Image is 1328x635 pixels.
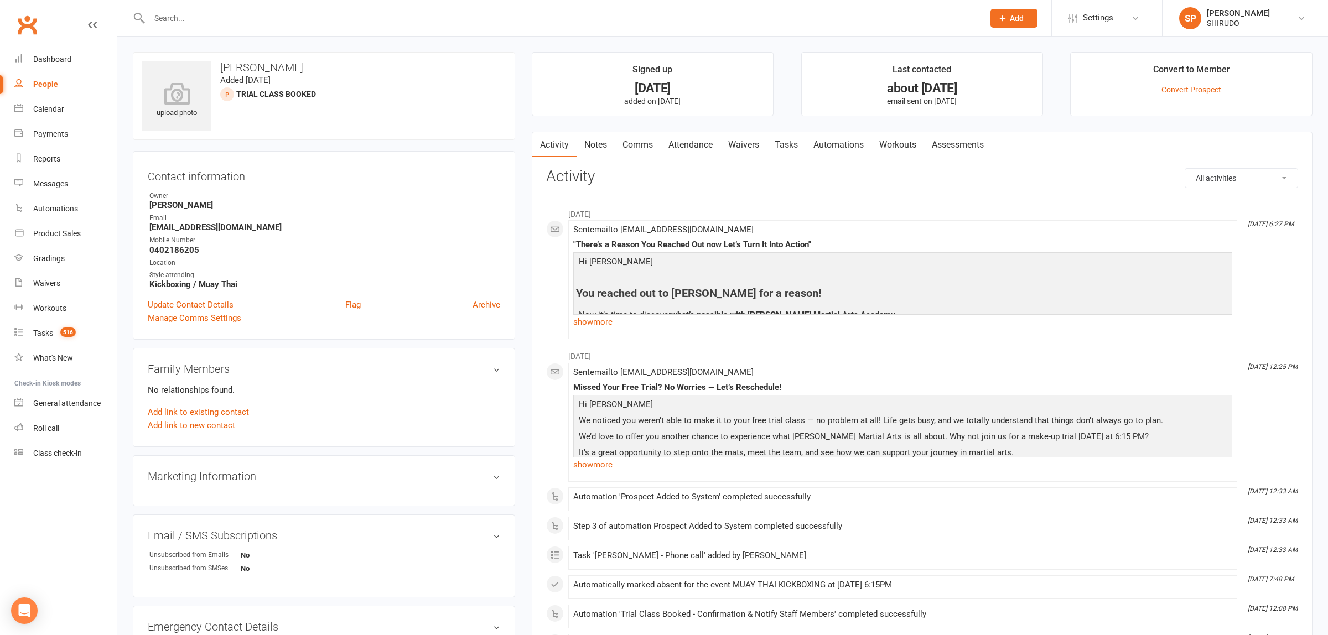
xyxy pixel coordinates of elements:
a: Class kiosk mode [14,441,117,466]
h3: [PERSON_NAME] [142,61,506,74]
div: Payments [33,129,68,138]
a: Dashboard [14,47,117,72]
div: Roll call [33,424,59,433]
i: [DATE] 12:25 PM [1248,363,1298,371]
div: Location [149,258,500,268]
a: Tasks 516 [14,321,117,346]
a: Archive [473,298,500,311]
time: Added [DATE] [220,75,271,85]
a: show more [573,314,1232,330]
h3: Family Members [148,363,500,375]
p: Now it’s time to discover [576,308,1230,324]
a: Comms [615,132,661,158]
strong: Kickboxing / Muay Thai [149,279,500,289]
a: Assessments [924,132,992,158]
span: Sent email to [EMAIL_ADDRESS][DOMAIN_NAME] [573,225,754,235]
div: General attendance [33,399,101,408]
a: Messages [14,171,117,196]
i: [DATE] 12:08 PM [1248,605,1298,612]
div: Style attending [149,270,500,280]
i: [DATE] 12:33 AM [1248,546,1298,554]
span: Sent email to [EMAIL_ADDRESS][DOMAIN_NAME] [573,367,754,377]
span: Add [1010,14,1024,23]
div: Last contacted [893,63,951,82]
div: SHIRUDO [1207,18,1270,28]
a: People [14,72,117,97]
i: [DATE] 12:33 AM [1248,487,1298,495]
div: Open Intercom Messenger [11,597,38,624]
a: Workouts [871,132,924,158]
a: Calendar [14,97,117,122]
strong: No [241,564,304,572]
div: [DATE] [542,82,764,94]
a: Add link to existing contact [148,405,249,419]
div: Signed up [632,63,672,82]
strong: 0402186205 [149,245,500,255]
div: Step 3 of automation Prospect Added to System completed successfully [573,522,1232,531]
div: Automation 'Prospect Added to System' completed successfully [573,492,1232,502]
div: People [33,80,58,89]
div: Waivers [33,279,60,288]
p: It’s a great opportunity to step onto the mats, meet the team, and see how we can support your jo... [576,446,1230,462]
div: [PERSON_NAME] [1207,8,1270,18]
div: "There’s a Reason You Reached Out now Let’s Turn It Into Action" [573,240,1232,249]
p: Hi [PERSON_NAME] [576,255,1230,271]
button: Add [990,9,1037,28]
a: Waivers [720,132,767,158]
span: 516 [60,327,76,337]
div: Workouts [33,304,66,313]
a: General attendance kiosk mode [14,391,117,416]
span: what’s possible with [PERSON_NAME] Martial Arts Academy. [671,310,897,320]
h3: Marketing Information [148,470,500,482]
li: [DATE] [546,345,1298,362]
p: email sent on [DATE] [812,97,1033,106]
h3: Email / SMS Subscriptions [148,529,500,542]
div: Task '[PERSON_NAME] - Phone call' added by [PERSON_NAME] [573,551,1232,560]
a: Convert Prospect [1161,85,1221,94]
div: Unsubscribed from SMSes [149,563,241,574]
h3: Emergency Contact Details [148,621,500,633]
div: Automation 'Trial Class Booked - Confirmation & Notify Staff Members' completed successfully [573,610,1232,619]
strong: No [241,551,304,559]
div: Gradings [33,254,65,263]
div: Messages [33,179,68,188]
a: Clubworx [13,11,41,39]
div: What's New [33,353,73,362]
p: added on [DATE] [542,97,764,106]
div: Automatically marked absent for the event MUAY THAI KICKBOXING at [DATE] 6:15PM [573,580,1232,590]
a: Product Sales [14,221,117,246]
li: [DATE] [546,202,1298,220]
div: Automations [33,204,78,213]
a: Notes [577,132,615,158]
a: Add link to new contact [148,419,235,432]
div: Calendar [33,105,64,113]
a: Tasks [767,132,806,158]
div: upload photo [142,82,211,119]
h3: Activity [546,168,1298,185]
strong: [PERSON_NAME] [149,200,500,210]
strong: [EMAIL_ADDRESS][DOMAIN_NAME] [149,222,500,232]
a: Gradings [14,246,117,271]
span: You reached out to [PERSON_NAME] for a reason! [576,287,821,300]
h3: Contact information [148,166,500,183]
a: show more [573,457,1232,472]
div: about [DATE] [812,82,1033,94]
a: Activity [532,132,577,158]
a: What's New [14,346,117,371]
a: Manage Comms Settings [148,311,241,325]
div: Owner [149,191,500,201]
a: Flag [345,298,361,311]
i: [DATE] 6:27 PM [1248,220,1294,228]
p: Hi [PERSON_NAME] [576,398,1230,414]
span: Trial Class Booked [236,90,316,98]
a: Attendance [661,132,720,158]
a: Payments [14,122,117,147]
div: Class check-in [33,449,82,457]
div: SP [1179,7,1201,29]
a: Roll call [14,416,117,441]
div: Convert to Member [1153,63,1230,82]
div: Email [149,213,500,223]
i: [DATE] 7:48 PM [1248,575,1294,583]
div: Missed Your Free Trial? No Worries — Let’s Reschedule! [573,383,1232,392]
a: Automations [806,132,871,158]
